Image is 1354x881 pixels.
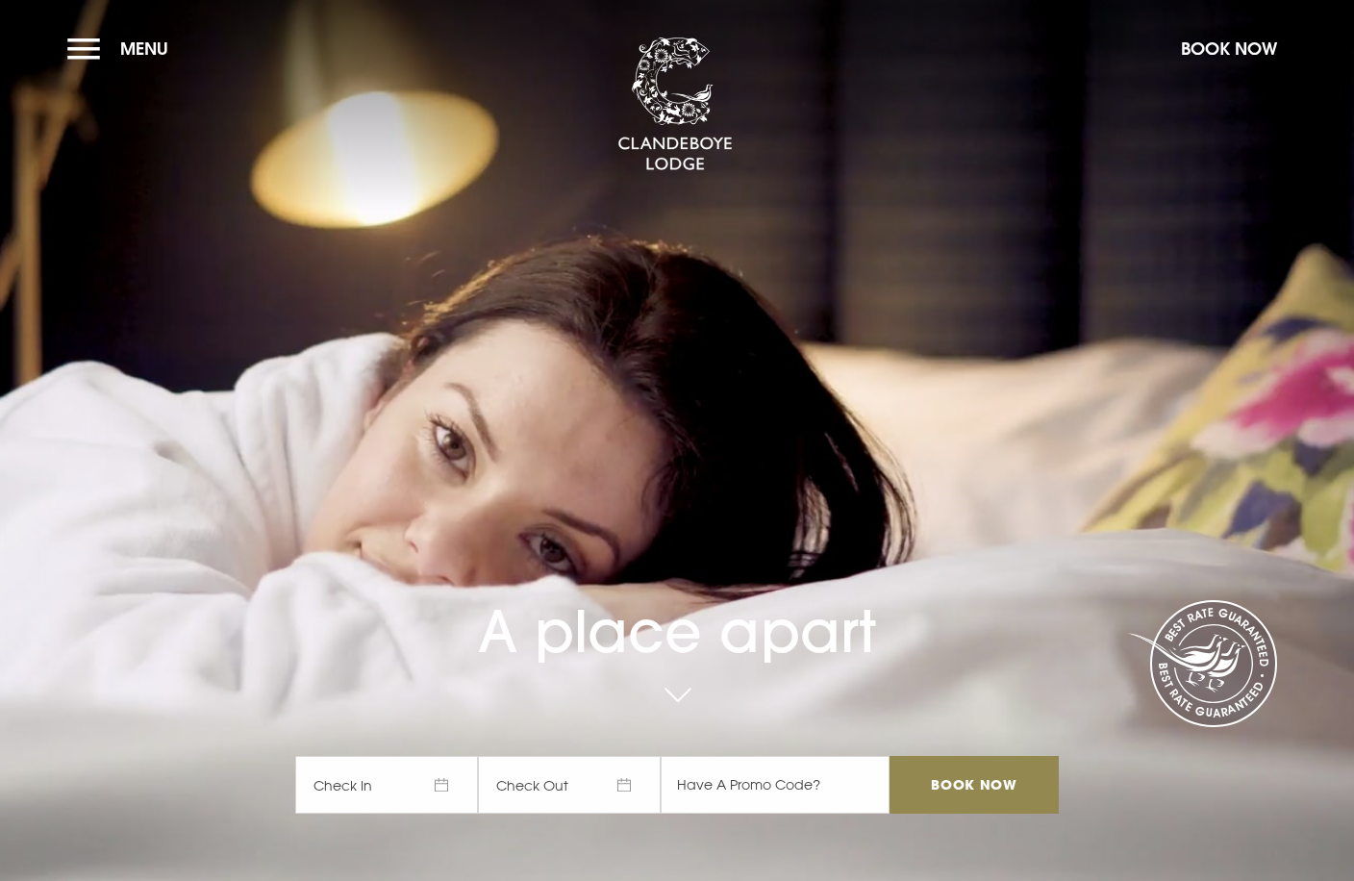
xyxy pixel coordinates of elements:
[120,38,168,60] span: Menu
[295,543,1059,666] h1: A place apart
[661,756,890,814] input: Have A Promo Code?
[890,756,1059,814] input: Book Now
[617,38,733,172] img: Clandeboye Lodge
[478,756,661,814] span: Check Out
[1171,28,1287,69] button: Book Now
[67,28,178,69] button: Menu
[295,756,478,814] span: Check In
